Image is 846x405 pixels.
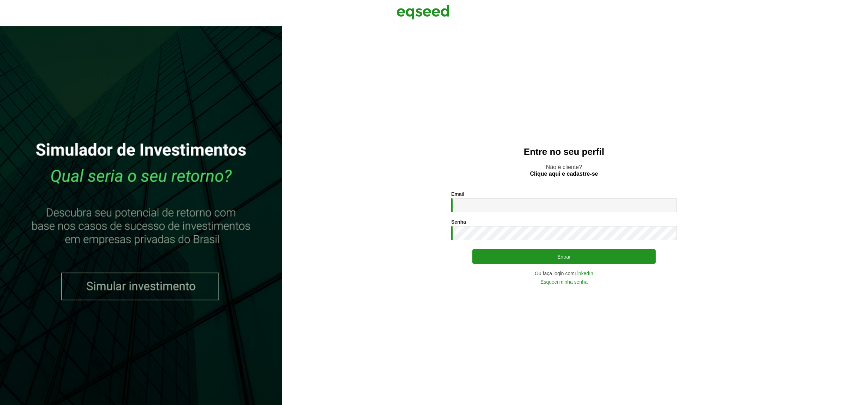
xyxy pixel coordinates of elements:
[296,147,832,157] h2: Entre no seu perfil
[451,271,677,276] div: Ou faça login com
[451,192,464,197] label: Email
[397,4,449,21] img: EqSeed Logo
[472,249,656,264] button: Entrar
[540,279,588,284] a: Esqueci minha senha
[451,219,466,224] label: Senha
[530,171,598,177] a: Clique aqui e cadastre-se
[575,271,593,276] a: LinkedIn
[296,164,832,177] p: Não é cliente?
